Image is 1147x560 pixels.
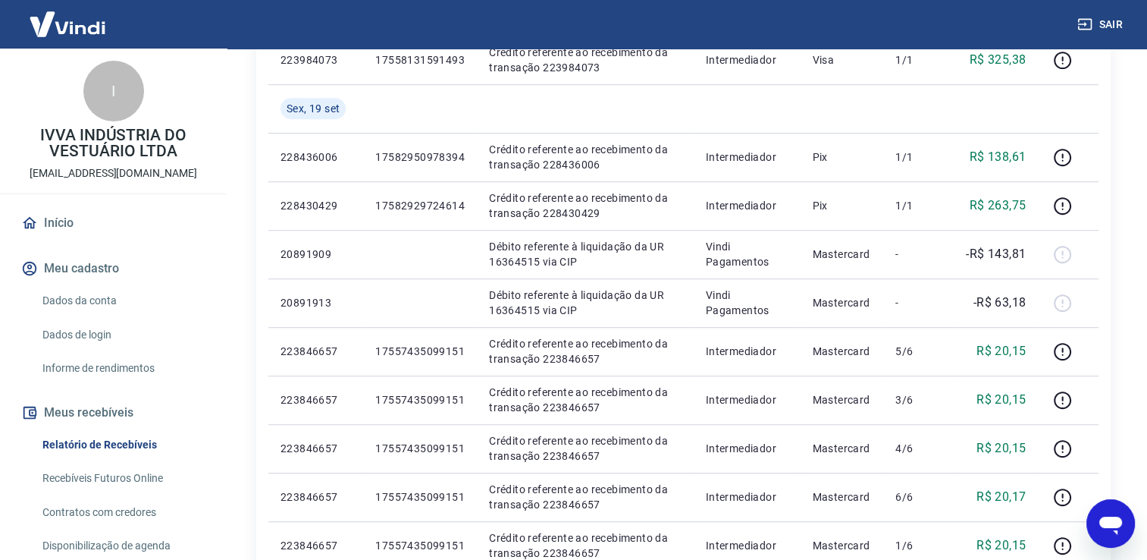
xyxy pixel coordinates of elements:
p: -R$ 143,81 [966,245,1026,263]
p: R$ 20,15 [976,342,1026,360]
p: 3/6 [895,392,940,407]
p: Vindi Pagamentos [706,288,788,318]
a: Dados de login [36,319,208,351]
p: 223846657 [280,538,351,553]
p: 20891909 [280,247,351,262]
p: Vindi Pagamentos [706,239,788,269]
p: Intermediador [706,538,788,553]
p: 1/6 [895,538,940,553]
p: Mastercard [812,489,871,505]
a: Início [18,206,208,240]
p: Crédito referente ao recebimento da transação 223846657 [489,336,682,367]
p: Intermediador [706,489,788,505]
p: 17557435099151 [375,441,465,456]
p: 223846657 [280,344,351,359]
p: Mastercard [812,538,871,553]
button: Sair [1074,11,1129,39]
p: R$ 138,61 [970,148,1026,166]
p: 228436006 [280,149,351,165]
p: 6/6 [895,489,940,505]
a: Relatório de Recebíveis [36,429,208,461]
p: 4/6 [895,441,940,456]
span: Sex, 19 set [287,101,340,116]
button: Meu cadastro [18,252,208,285]
p: Mastercard [812,247,871,262]
iframe: Botão para abrir a janela de mensagens [1086,499,1135,548]
div: I [83,61,144,121]
p: Crédito referente ao recebimento da transação 228436006 [489,142,682,172]
p: 20891913 [280,295,351,310]
p: 17558131591493 [375,52,465,68]
p: Intermediador [706,344,788,359]
p: R$ 20,15 [976,536,1026,555]
p: Intermediador [706,441,788,456]
a: Informe de rendimentos [36,353,208,384]
p: 17582929724614 [375,198,465,213]
a: Dados da conta [36,285,208,316]
p: [EMAIL_ADDRESS][DOMAIN_NAME] [30,165,197,181]
p: Visa [812,52,871,68]
p: Crédito referente ao recebimento da transação 223984073 [489,45,682,75]
p: 223984073 [280,52,351,68]
p: 223846657 [280,392,351,407]
p: Crédito referente ao recebimento da transação 223846657 [489,482,682,512]
p: -R$ 63,18 [973,294,1026,312]
p: Débito referente à liquidação da UR 16364515 via CIP [489,239,682,269]
p: 17582950978394 [375,149,465,165]
a: Recebíveis Futuros Online [36,463,208,494]
p: 223846657 [280,489,351,505]
p: 17557435099151 [375,538,465,553]
p: 17557435099151 [375,344,465,359]
p: R$ 20,17 [976,488,1026,506]
p: Intermediador [706,52,788,68]
p: R$ 325,38 [970,51,1026,69]
p: 17557435099151 [375,489,465,505]
p: R$ 20,15 [976,391,1026,409]
p: R$ 20,15 [976,439,1026,458]
p: Mastercard [812,441,871,456]
p: Mastercard [812,295,871,310]
p: Intermediador [706,149,788,165]
p: Débito referente à liquidação da UR 16364515 via CIP [489,288,682,318]
p: - [895,247,940,262]
p: Pix [812,149,871,165]
p: - [895,295,940,310]
img: Vindi [18,1,117,47]
p: 1/1 [895,198,940,213]
p: Intermediador [706,392,788,407]
p: Mastercard [812,392,871,407]
p: Intermediador [706,198,788,213]
p: 1/1 [895,149,940,165]
a: Contratos com credores [36,497,208,528]
p: 228430429 [280,198,351,213]
p: Mastercard [812,344,871,359]
p: 223846657 [280,441,351,456]
p: IVVA INDÚSTRIA DO VESTUÁRIO LTDA [12,127,215,159]
p: 17557435099151 [375,392,465,407]
p: 1/1 [895,52,940,68]
p: Pix [812,198,871,213]
button: Meus recebíveis [18,396,208,429]
p: Crédito referente ao recebimento da transação 223846657 [489,385,682,415]
p: 5/6 [895,344,940,359]
p: Crédito referente ao recebimento da transação 223846657 [489,433,682,464]
p: R$ 263,75 [970,197,1026,215]
p: Crédito referente ao recebimento da transação 228430429 [489,190,682,221]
